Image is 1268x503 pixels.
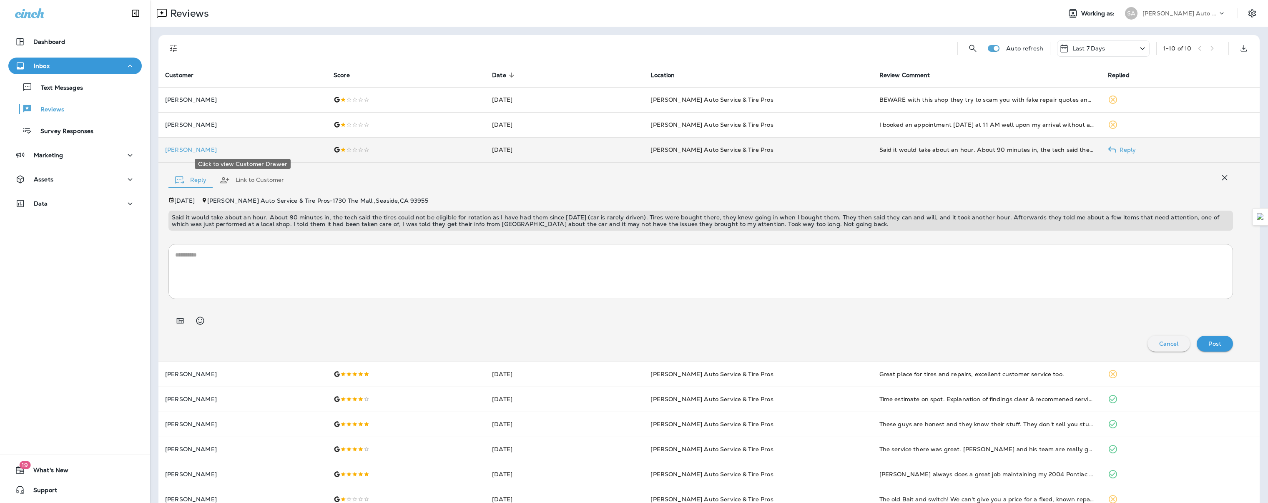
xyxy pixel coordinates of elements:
p: Reply [1116,146,1136,153]
p: Cancel [1159,340,1179,347]
span: Score [334,71,361,79]
span: 19 [19,461,30,469]
p: [PERSON_NAME] [165,371,320,377]
button: Cancel [1147,336,1190,352]
button: Support [8,482,142,498]
p: [PERSON_NAME] [165,496,320,503]
button: Link to Customer [213,165,291,195]
button: Add in a premade template [172,312,188,329]
div: Click to view Customer Drawer [195,159,291,169]
span: Date [492,72,506,79]
p: Reviews [32,106,64,114]
div: Time estimate on spot. Explanation of findings clear & recommened service explained. [879,395,1095,403]
span: Working as: [1081,10,1117,17]
div: Sullivans always does a great job maintaining my 2004 Pontiac Vibe. I take my car there for all m... [879,470,1095,478]
td: [DATE] [485,387,644,412]
span: [PERSON_NAME] Auto Service & Tire Pros [650,96,773,103]
div: The service there was great. Adrian and his team are really good at what they do. Thank You [879,445,1095,453]
button: Settings [1245,6,1260,21]
p: Text Messages [33,84,83,92]
img: Detect Auto [1257,213,1264,221]
button: Collapse Sidebar [124,5,147,22]
span: [PERSON_NAME] Auto Service & Tire Pros [650,146,773,153]
p: [PERSON_NAME] [165,446,320,453]
button: Select an emoji [192,312,208,329]
span: [PERSON_NAME] Auto Service & Tire Pros [650,445,773,453]
p: Dashboard [33,38,65,45]
button: 19What's New [8,462,142,478]
p: [DATE] [174,197,195,204]
td: [DATE] [485,87,644,112]
div: Said it would take about an hour. About 90 minutes in, the tech said the tires could not be eligi... [879,146,1095,154]
div: BEWARE with this shop they try to scam you with fake repair quotes and deny you service if you do... [879,96,1095,104]
button: Export as CSV [1235,40,1252,57]
p: [PERSON_NAME] [165,396,320,402]
p: Reviews [167,7,209,20]
button: Assets [8,171,142,188]
span: Review Comment [879,71,941,79]
td: [DATE] [485,362,644,387]
span: [PERSON_NAME] Auto Service & Tire Pros [650,470,773,478]
div: SA [1125,7,1137,20]
span: Score [334,72,350,79]
p: Auto refresh [1006,45,1043,52]
span: What's New [25,467,68,477]
p: [PERSON_NAME] [165,121,320,128]
button: Reviews [8,100,142,118]
div: Click to view Customer Drawer [165,146,320,153]
p: Post [1208,340,1221,347]
p: Inbox [34,63,50,69]
button: Filters [165,40,182,57]
span: Customer [165,72,193,79]
span: Replied [1108,72,1130,79]
span: Date [492,71,517,79]
span: Review Comment [879,72,930,79]
p: Marketing [34,152,63,158]
span: Replied [1108,71,1140,79]
button: Search Reviews [964,40,981,57]
div: I booked an appointment on Friday at 11 AM well upon my arrival without any phone call I was told... [879,121,1095,129]
p: [PERSON_NAME] [165,471,320,478]
button: Text Messages [8,78,142,96]
button: Marketing [8,147,142,163]
p: Said it would take about an hour. About 90 minutes in, the tech said the tires could not be eligi... [172,214,1230,227]
p: [PERSON_NAME] [165,421,320,428]
span: Location [650,72,675,79]
button: Reply [168,165,213,195]
button: Data [8,195,142,212]
button: Post [1197,336,1233,352]
span: [PERSON_NAME] Auto Service & Tire Pros - 1730 The Mall , Seaside , CA 93955 [207,197,428,204]
span: [PERSON_NAME] Auto Service & Tire Pros [650,370,773,378]
span: Support [25,487,57,497]
div: These guys are honest and they know their stuff. They don't sell you stuff you don't need and the... [879,420,1095,428]
span: Customer [165,71,204,79]
p: Survey Responses [32,128,93,136]
td: [DATE] [485,412,644,437]
p: Last 7 Days [1072,45,1105,52]
td: [DATE] [485,112,644,137]
p: [PERSON_NAME] Auto Service & Tire Pros [1142,10,1218,17]
td: [DATE] [485,437,644,462]
button: Survey Responses [8,122,142,139]
span: [PERSON_NAME] Auto Service & Tire Pros [650,495,773,503]
div: 1 - 10 of 10 [1163,45,1191,52]
span: Location [650,71,685,79]
span: [PERSON_NAME] Auto Service & Tire Pros [650,395,773,403]
p: [PERSON_NAME] [165,96,320,103]
span: [PERSON_NAME] Auto Service & Tire Pros [650,420,773,428]
button: Dashboard [8,33,142,50]
p: Assets [34,176,53,183]
td: [DATE] [485,462,644,487]
p: [PERSON_NAME] [165,146,320,153]
span: [PERSON_NAME] Auto Service & Tire Pros [650,121,773,128]
p: Data [34,200,48,207]
button: Inbox [8,58,142,74]
td: [DATE] [485,137,644,162]
div: Great place for tires and repairs, excellent customer service too. [879,370,1095,378]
